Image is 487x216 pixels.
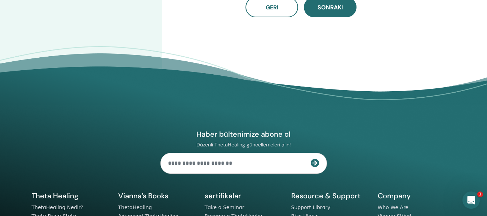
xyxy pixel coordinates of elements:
[378,204,408,210] a: Who We Are
[160,141,327,148] p: Düzenli ThetaHealing güncellemeleri alın!
[32,191,110,200] h5: Theta Healing
[32,204,83,210] a: ThetaHealing Nedir?
[291,191,369,200] h5: Resource & Support
[160,129,327,139] h4: Haber bültenimize abone ol
[477,191,483,197] span: 1
[291,204,331,210] a: Support Library
[318,4,343,11] span: Sonraki
[118,204,152,210] a: ThetaHealing
[266,4,278,11] span: Geri
[462,191,480,209] iframe: Intercom live chat
[205,204,244,210] a: Take a Seminar
[378,191,456,200] h5: Company
[205,191,283,200] h5: sertifikalar
[118,191,196,200] h5: Vianna’s Books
